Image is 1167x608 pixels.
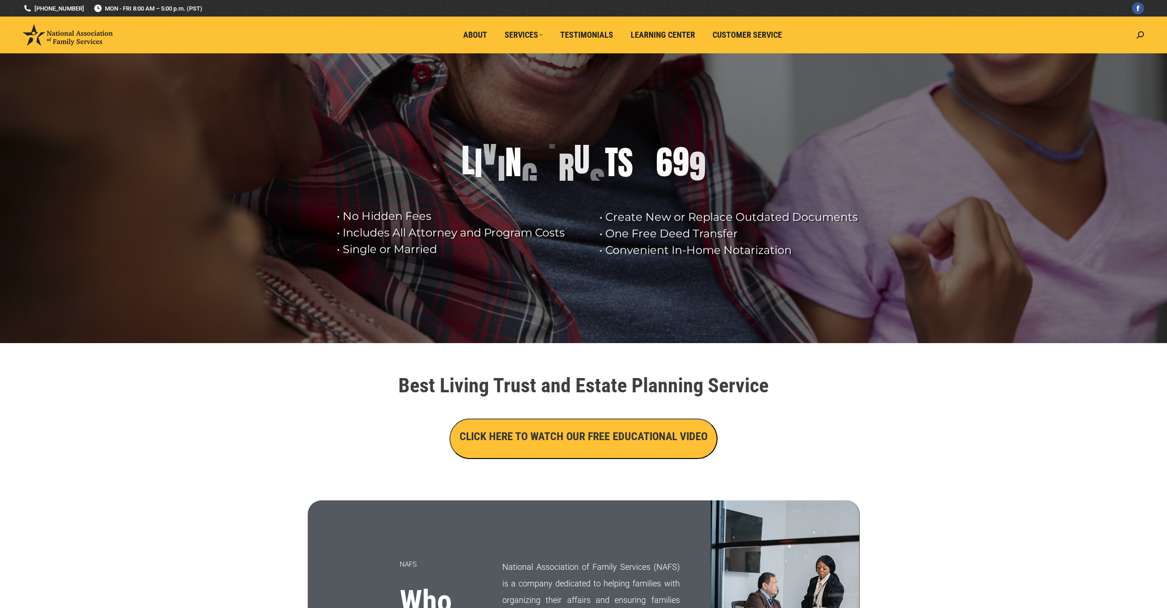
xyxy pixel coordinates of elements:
a: [PHONE_NUMBER] [23,4,84,13]
div: T [546,116,558,153]
span: About [463,30,487,40]
h1: Best Living Trust and Estate Planning Service [326,375,841,396]
div: N [505,144,522,181]
a: Learning Center [624,26,701,44]
p: NAFS [400,556,480,573]
div: 9 [673,143,689,180]
div: S [590,165,605,202]
div: I [475,145,482,182]
span: Services [505,30,543,40]
a: Testimonials [554,26,620,44]
div: U [574,141,590,178]
div: $ [641,108,656,145]
div: S [618,144,633,181]
div: R [558,150,574,187]
rs-layer: • Create New or Replace Outdated Documents • One Free Deed Transfer • Convenient In-Home Notariza... [599,209,866,258]
button: CLICK HERE TO WATCH OUR FREE EDUCATIONAL VIDEO [449,419,718,459]
a: About [457,26,494,44]
div: V [482,132,498,169]
h3: CLICK HERE TO WATCH OUR FREE EDUCATIONAL VIDEO [460,429,707,444]
span: Customer Service [713,30,782,40]
rs-layer: • No Hidden Fees • Includes All Attorney and Program Costs • Single or Married [337,208,588,258]
img: National Association of Family Services [23,24,113,46]
div: 9 [689,148,706,185]
div: L [461,142,475,179]
div: G [522,160,538,196]
a: CLICK HERE TO WATCH OUR FREE EDUCATIONAL VIDEO [449,432,718,442]
div: I [498,152,505,189]
a: Customer Service [706,26,788,44]
div: 6 [656,144,673,181]
span: Testimonials [560,30,613,40]
span: Learning Center [631,30,695,40]
span: MON - FRI 8:00 AM – 5:00 p.m. (PST) [93,4,202,13]
div: T [605,144,618,181]
a: Facebook page opens in new window [1132,2,1144,14]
